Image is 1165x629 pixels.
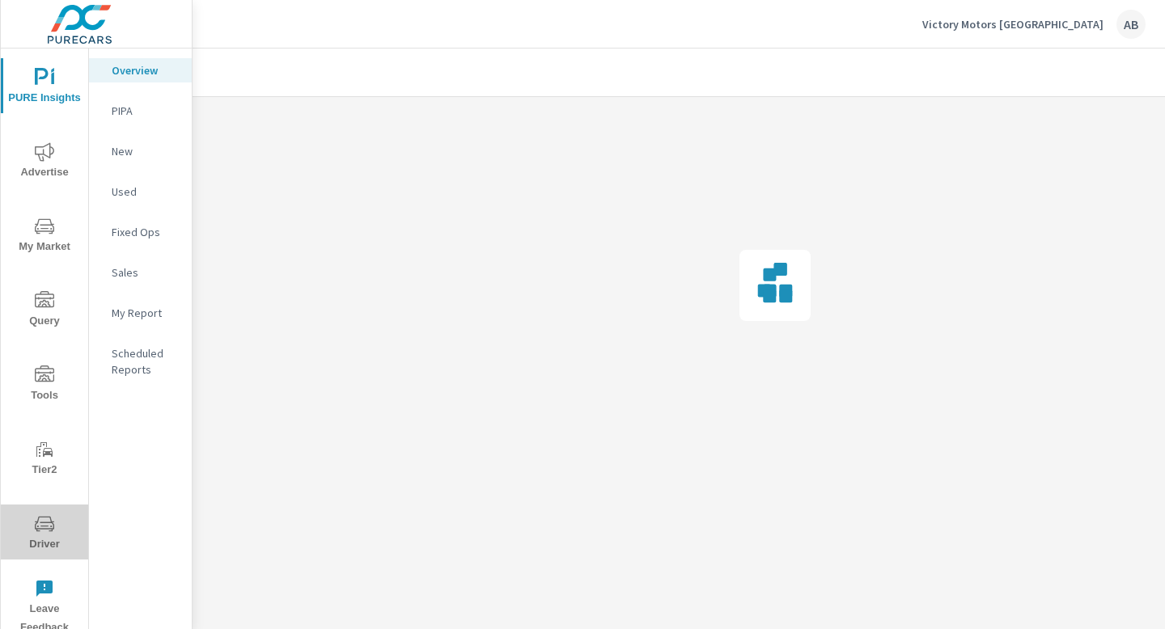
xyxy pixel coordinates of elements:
[6,291,83,331] span: Query
[6,440,83,479] span: Tier2
[112,103,179,119] p: PIPA
[89,179,192,204] div: Used
[6,217,83,256] span: My Market
[112,143,179,159] p: New
[89,260,192,285] div: Sales
[922,17,1104,32] p: Victory Motors [GEOGRAPHIC_DATA]
[112,224,179,240] p: Fixed Ops
[89,99,192,123] div: PIPA
[89,139,192,163] div: New
[112,345,179,378] p: Scheduled Reports
[112,305,179,321] p: My Report
[112,264,179,281] p: Sales
[6,68,83,108] span: PURE Insights
[89,341,192,382] div: Scheduled Reports
[89,301,192,325] div: My Report
[1116,10,1146,39] div: AB
[89,220,192,244] div: Fixed Ops
[6,142,83,182] span: Advertise
[112,184,179,200] p: Used
[6,365,83,405] span: Tools
[6,514,83,554] span: Driver
[112,62,179,78] p: Overview
[89,58,192,82] div: Overview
